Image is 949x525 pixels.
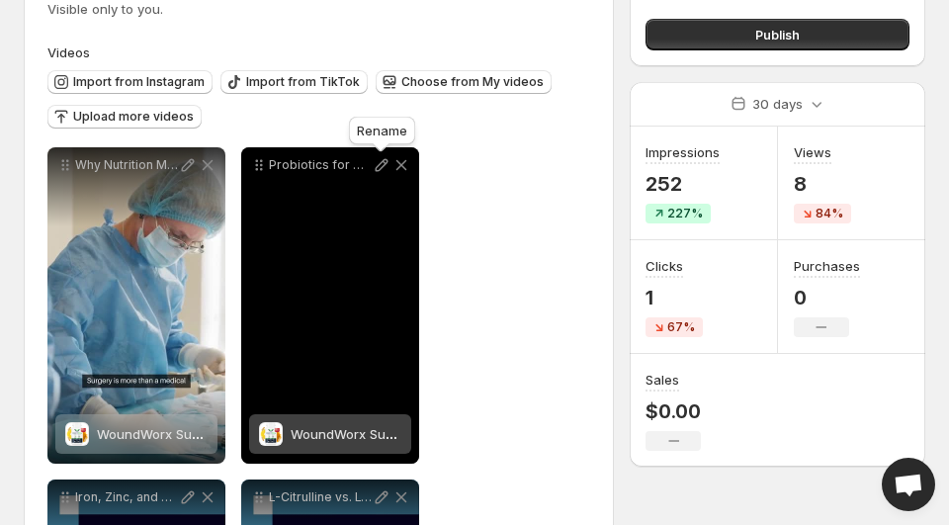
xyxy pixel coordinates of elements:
[646,286,703,309] p: 1
[882,458,935,511] div: Open chat
[47,44,90,60] span: Videos
[47,147,225,464] div: Why Nutrition Matters After Surgery: Metabolic Stress ExplainedWoundWorx Surgery SupplementWoundW...
[646,172,720,196] p: 252
[646,142,720,162] h3: Impressions
[73,74,205,90] span: Import from Instagram
[794,172,851,196] p: 8
[220,70,368,94] button: Import from TikTok
[73,109,194,125] span: Upload more videos
[269,157,372,173] p: Probiotics for Wound Healing
[646,19,909,50] button: Publish
[816,206,843,221] span: 84%
[376,70,552,94] button: Choose from My videos
[291,426,495,442] span: WoundWorx Surgery Supplement
[794,286,860,309] p: 0
[241,147,419,464] div: Probiotics for Wound HealingWoundWorx Surgery SupplementWoundWorx Surgery Supplement
[794,256,860,276] h3: Purchases
[755,25,800,44] span: Publish
[97,426,302,442] span: WoundWorx Surgery Supplement
[65,422,89,446] img: WoundWorx Surgery Supplement
[75,157,178,173] p: Why Nutrition Matters After Surgery: Metabolic Stress Explained
[47,1,163,17] span: Visible only to you.
[47,70,213,94] button: Import from Instagram
[794,142,831,162] h3: Views
[47,105,202,129] button: Upload more videos
[646,256,683,276] h3: Clicks
[269,489,372,505] p: L-Citrulline vs. L-[MEDICAL_DATA] for Wound Healing
[646,370,679,390] h3: Sales
[246,74,360,90] span: Import from TikTok
[667,319,695,335] span: 67%
[646,399,701,423] p: $0.00
[75,489,178,505] p: Iron, Zinc, and Vitamin C in Wound Healing
[259,422,283,446] img: WoundWorx Surgery Supplement
[752,94,803,114] p: 30 days
[667,206,703,221] span: 227%
[401,74,544,90] span: Choose from My videos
